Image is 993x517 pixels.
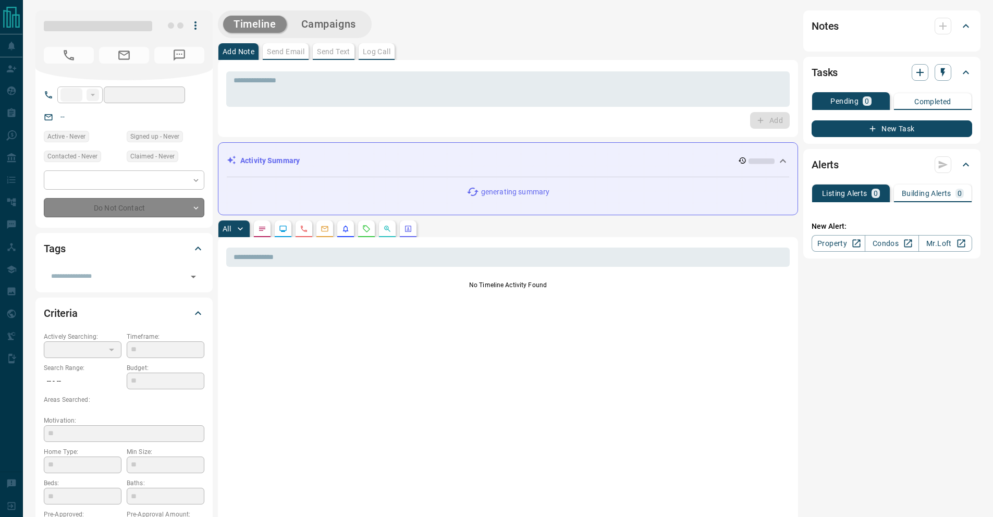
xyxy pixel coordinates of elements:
[44,198,204,217] div: Do Not Contact
[223,48,254,55] p: Add Note
[44,305,78,322] h2: Criteria
[44,240,65,257] h2: Tags
[226,280,790,290] p: No Timeline Activity Found
[830,97,859,105] p: Pending
[279,225,287,233] svg: Lead Browsing Activity
[362,225,371,233] svg: Requests
[44,478,121,488] p: Beds:
[99,47,149,64] span: No Email
[812,156,839,173] h2: Alerts
[865,235,918,252] a: Condos
[127,363,204,373] p: Budget:
[812,60,972,85] div: Tasks
[812,18,839,34] h2: Notes
[874,190,878,197] p: 0
[44,416,204,425] p: Motivation:
[258,225,266,233] svg: Notes
[321,225,329,233] svg: Emails
[44,373,121,390] p: -- - --
[44,301,204,326] div: Criteria
[240,155,300,166] p: Activity Summary
[812,120,972,137] button: New Task
[44,395,204,404] p: Areas Searched:
[812,235,865,252] a: Property
[812,64,838,81] h2: Tasks
[958,190,962,197] p: 0
[223,225,231,232] p: All
[341,225,350,233] svg: Listing Alerts
[812,152,972,177] div: Alerts
[291,16,366,33] button: Campaigns
[47,131,85,142] span: Active - Never
[383,225,391,233] svg: Opportunities
[481,187,549,198] p: generating summary
[822,190,867,197] p: Listing Alerts
[44,363,121,373] p: Search Range:
[227,151,789,170] div: Activity Summary
[404,225,412,233] svg: Agent Actions
[44,447,121,457] p: Home Type:
[44,236,204,261] div: Tags
[127,447,204,457] p: Min Size:
[902,190,951,197] p: Building Alerts
[300,225,308,233] svg: Calls
[127,332,204,341] p: Timeframe:
[44,47,94,64] span: No Number
[154,47,204,64] span: No Number
[127,478,204,488] p: Baths:
[914,98,951,105] p: Completed
[60,113,65,121] a: --
[223,16,287,33] button: Timeline
[812,221,972,232] p: New Alert:
[47,151,97,162] span: Contacted - Never
[186,269,201,284] button: Open
[130,151,175,162] span: Claimed - Never
[44,332,121,341] p: Actively Searching:
[918,235,972,252] a: Mr.Loft
[812,14,972,39] div: Notes
[130,131,179,142] span: Signed up - Never
[865,97,869,105] p: 0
